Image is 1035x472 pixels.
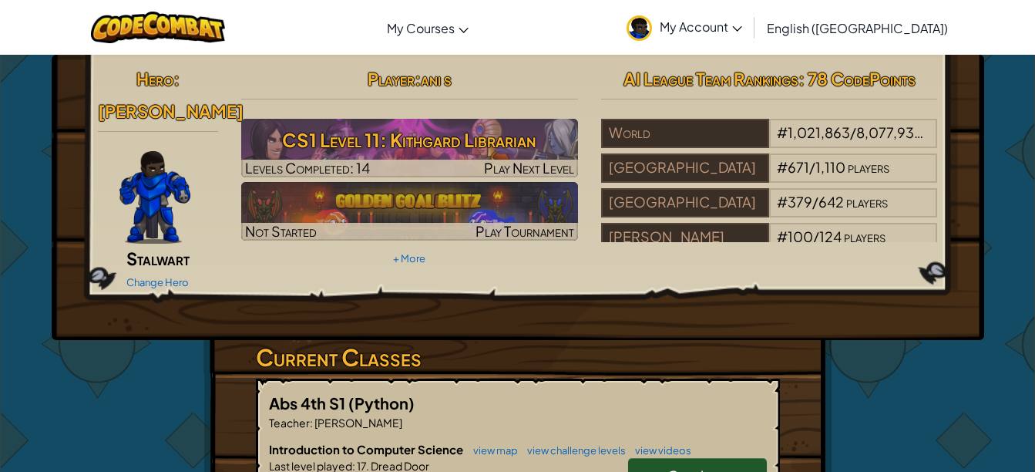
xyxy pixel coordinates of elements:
span: Levels Completed: 14 [245,159,370,177]
span: # [777,193,788,211]
span: (Python) [348,393,415,413]
span: Introduction to Computer Science [269,442,465,457]
a: view map [465,444,518,457]
a: Play Next Level [241,119,578,177]
span: : 78 CodePoints [798,68,916,89]
span: # [777,228,788,245]
span: : [310,416,313,430]
a: view videos [627,444,691,457]
span: # [777,123,788,141]
div: [PERSON_NAME] [601,223,769,252]
span: ani s [421,68,452,89]
span: Not Started [245,222,317,240]
img: CS1 Level 11: Kithgard Librarian [241,119,578,177]
span: players [844,228,885,245]
span: : [415,68,421,89]
span: / [850,123,856,141]
span: Abs 4th S1 [269,393,348,413]
span: Teacher [269,416,310,430]
span: Play Next Level [484,159,574,177]
span: 671 [788,158,809,176]
span: AI League Team Rankings [623,68,798,89]
a: Not StartedPlay Tournament [241,182,578,241]
span: players [846,193,888,211]
a: World#1,021,863/8,077,935players [601,133,938,151]
span: / [812,193,818,211]
span: : [173,68,180,89]
span: English ([GEOGRAPHIC_DATA]) [767,20,948,36]
span: players [925,123,966,141]
img: CodeCombat logo [91,12,226,43]
div: [GEOGRAPHIC_DATA] [601,153,769,183]
span: players [848,158,889,176]
span: 100 [788,228,813,245]
span: / [813,228,819,245]
span: My Account [660,19,742,35]
img: Golden Goal [241,182,578,241]
h3: CS1 Level 11: Kithgard Librarian [241,123,578,157]
h3: Current Classes [256,340,780,375]
span: Stalwart [126,248,190,269]
a: + More [393,252,425,265]
span: 8,077,935 [856,123,923,141]
span: My Courses [387,20,455,36]
span: Play Tournament [475,222,574,240]
span: Hero [136,68,173,89]
a: [GEOGRAPHIC_DATA]#671/1,110players [601,168,938,186]
img: Gordon-selection-pose.png [119,151,190,244]
span: 1,021,863 [788,123,850,141]
a: Change Hero [126,276,189,288]
span: / [809,158,815,176]
div: [GEOGRAPHIC_DATA] [601,188,769,217]
span: [PERSON_NAME] [98,100,244,122]
span: 124 [819,228,842,245]
span: 642 [818,193,844,211]
div: World [601,119,769,148]
a: My Courses [379,7,476,49]
a: [PERSON_NAME]#100/124players [601,238,938,255]
span: Player [368,68,415,89]
a: view challenge levels [519,444,626,457]
a: My Account [619,3,750,52]
a: English ([GEOGRAPHIC_DATA]) [759,7,956,49]
span: [PERSON_NAME] [313,416,402,430]
a: [GEOGRAPHIC_DATA]#379/642players [601,203,938,221]
span: 379 [788,193,812,211]
img: avatar [627,15,652,41]
span: 1,110 [815,158,845,176]
span: # [777,158,788,176]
